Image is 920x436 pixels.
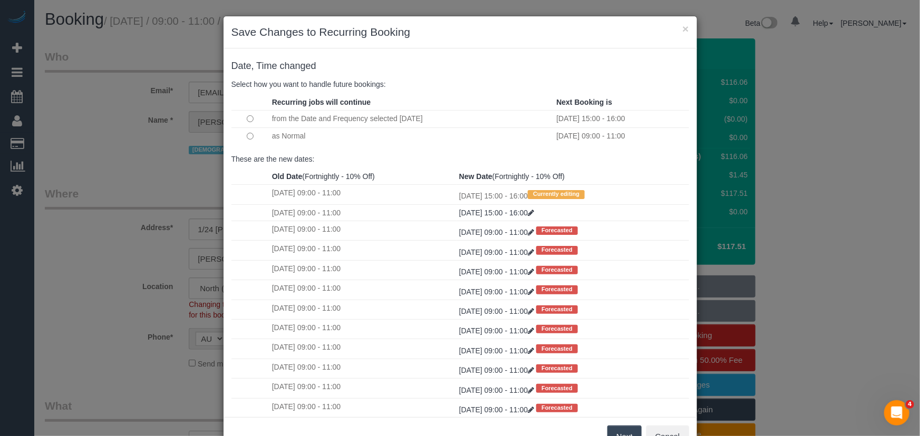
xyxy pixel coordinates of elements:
[536,325,578,333] span: Forecasted
[459,267,536,276] a: [DATE] 09:00 - 11:00
[536,226,578,235] span: Forecasted
[231,154,689,164] p: These are the new dates:
[231,61,689,72] h4: changed
[269,379,457,398] td: [DATE] 09:00 - 11:00
[269,127,554,144] td: as Normal
[459,228,536,236] a: [DATE] 09:00 - 11:00
[269,241,457,260] td: [DATE] 09:00 - 11:00
[906,400,914,409] span: 4
[459,288,536,296] a: [DATE] 09:00 - 11:00
[269,221,457,240] td: [DATE] 09:00 - 11:00
[231,24,689,40] h3: Save Changes to Recurring Booking
[269,300,457,319] td: [DATE] 09:00 - 11:00
[457,185,689,204] td: [DATE] 15:00 - 16:00
[269,110,554,127] td: from the Date and Frequency selected [DATE]
[554,110,689,127] td: [DATE] 15:00 - 16:00
[682,23,689,34] button: ×
[269,169,457,185] th: (Fortnightly - 10% Off)
[536,344,578,353] span: Forecasted
[556,98,612,106] strong: Next Booking is
[459,326,536,335] a: [DATE] 09:00 - 11:00
[269,280,457,300] td: [DATE] 09:00 - 11:00
[536,266,578,274] span: Forecasted
[269,359,457,378] td: [DATE] 09:00 - 11:00
[269,339,457,359] td: [DATE] 09:00 - 11:00
[459,172,492,181] strong: New Date
[272,98,371,106] strong: Recurring jobs will continue
[884,400,909,425] iframe: Intercom live chat
[269,398,457,418] td: [DATE] 09:00 - 11:00
[459,386,536,394] a: [DATE] 09:00 - 11:00
[459,366,536,374] a: [DATE] 09:00 - 11:00
[269,260,457,280] td: [DATE] 09:00 - 11:00
[554,127,689,144] td: [DATE] 09:00 - 11:00
[459,248,536,256] a: [DATE] 09:00 - 11:00
[536,285,578,294] span: Forecasted
[269,185,457,204] td: [DATE] 09:00 - 11:00
[459,209,534,217] a: [DATE] 15:00 - 16:00
[272,172,303,181] strong: Old Date
[459,307,536,315] a: [DATE] 09:00 - 11:00
[536,305,578,314] span: Forecasted
[457,169,689,185] th: (Fortnightly - 10% Off)
[528,190,585,199] span: Currently editing
[459,405,536,414] a: [DATE] 09:00 - 11:00
[536,246,578,254] span: Forecasted
[536,364,578,373] span: Forecasted
[231,61,277,71] span: Date, Time
[269,319,457,339] td: [DATE] 09:00 - 11:00
[231,79,689,90] p: Select how you want to handle future bookings:
[269,204,457,221] td: [DATE] 09:00 - 11:00
[536,384,578,392] span: Forecasted
[536,404,578,412] span: Forecasted
[459,346,536,355] a: [DATE] 09:00 - 11:00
